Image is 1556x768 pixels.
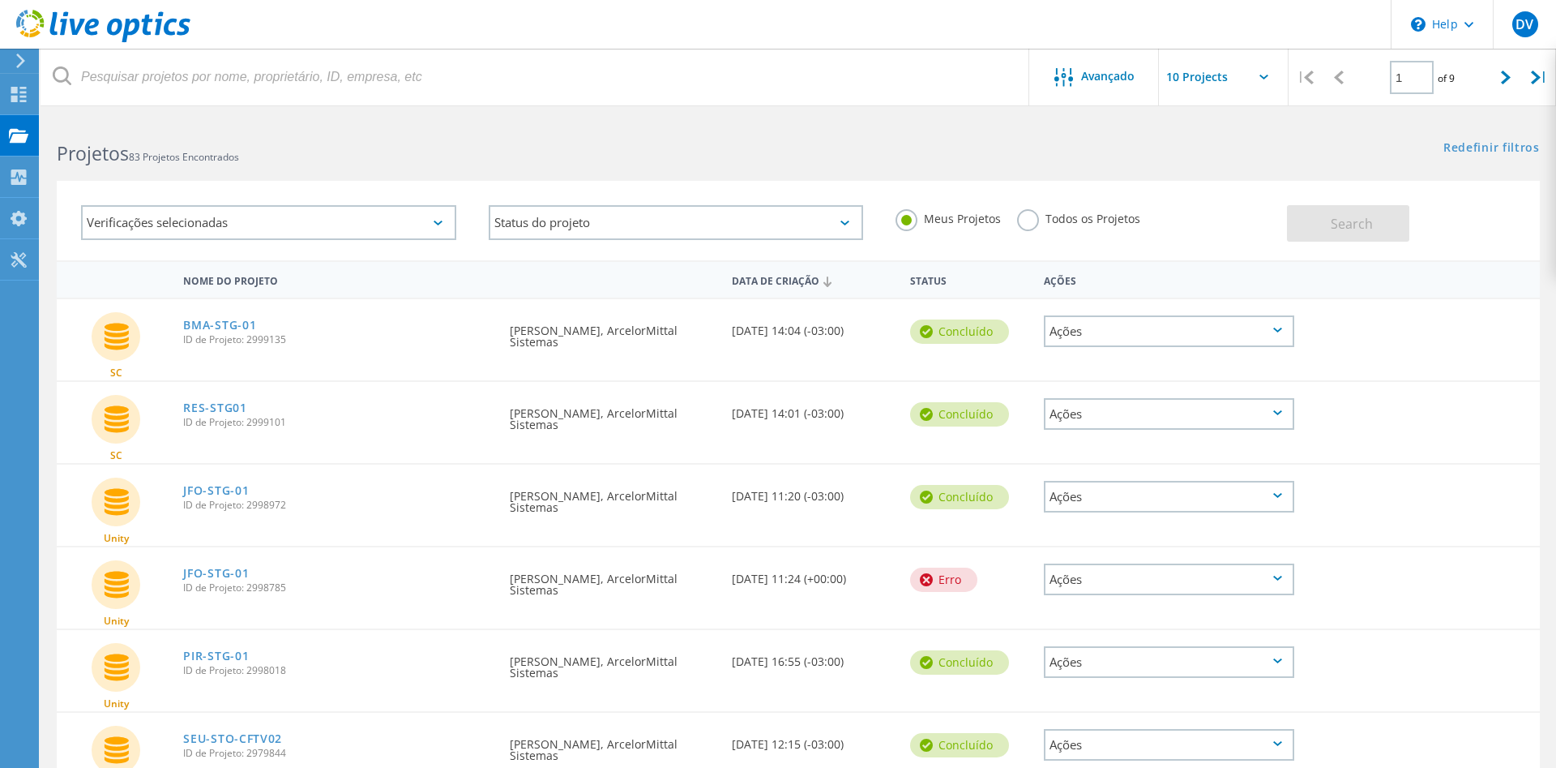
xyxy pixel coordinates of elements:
svg: \n [1411,17,1426,32]
span: Avançado [1081,71,1135,82]
div: [DATE] 14:01 (-03:00) [724,382,902,435]
div: Status [902,264,1036,294]
div: Status do projeto [489,205,864,240]
span: ID de Projeto: 2998972 [183,500,494,510]
a: JFO-STG-01 [183,485,249,496]
div: Ações [1044,729,1294,761]
span: SC [110,368,122,378]
span: DV [1515,18,1533,31]
label: Meus Projetos [896,209,1001,225]
span: ID de Projeto: 2999135 [183,335,494,345]
div: [PERSON_NAME], ArcelorMittal Sistemas [502,630,725,695]
span: of 9 [1438,71,1455,85]
div: Ações [1044,564,1294,595]
span: ID de Projeto: 2979844 [183,749,494,758]
div: Concluído [910,650,1009,675]
a: Redefinir filtros [1443,142,1540,156]
b: Projetos [57,140,129,166]
div: Erro [910,568,977,592]
input: Pesquisar projetos por nome, proprietário, ID, empresa, etc [41,49,1030,105]
div: Verificações selecionadas [81,205,456,240]
span: Search [1331,215,1373,233]
span: ID de Projeto: 2998785 [183,583,494,593]
a: Live Optics Dashboard [16,34,190,45]
div: [DATE] 12:15 (-03:00) [724,713,902,766]
div: [DATE] 11:24 (+00:00) [724,547,902,601]
span: Unity [104,534,129,543]
div: | [1289,49,1322,106]
div: | [1523,49,1556,106]
a: JFO-STG-01 [183,568,249,579]
div: Ações [1044,315,1294,347]
div: Nome do Projeto [175,264,502,294]
div: Ações [1044,646,1294,678]
span: 83 Projetos Encontrados [129,150,239,164]
span: ID de Projeto: 2998018 [183,666,494,676]
span: Unity [104,699,129,709]
div: [DATE] 16:55 (-03:00) [724,630,902,684]
button: Search [1287,205,1409,242]
span: ID de Projeto: 2999101 [183,418,494,427]
div: [PERSON_NAME], ArcelorMittal Sistemas [502,299,725,364]
div: Data de Criação [724,264,902,295]
div: Concluído [910,402,1009,427]
a: SEU-STO-CFTV02 [183,733,282,744]
a: PIR-STG-01 [183,650,249,662]
div: Ações [1044,398,1294,430]
div: [DATE] 14:04 (-03:00) [724,299,902,353]
div: Concluído [910,733,1009,757]
span: SC [110,451,122,461]
div: [PERSON_NAME], ArcelorMittal Sistemas [502,465,725,530]
div: Ações [1036,264,1302,294]
div: Concluído [910,320,1009,344]
span: Unity [104,616,129,626]
a: RES-STG01 [183,402,246,414]
div: Ações [1044,481,1294,513]
div: Concluído [910,485,1009,509]
a: BMA-STG-01 [183,320,256,331]
div: [DATE] 11:20 (-03:00) [724,465,902,518]
div: [PERSON_NAME], ArcelorMittal Sistemas [502,547,725,612]
label: Todos os Projetos [1017,209,1140,225]
div: [PERSON_NAME], ArcelorMittal Sistemas [502,382,725,447]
